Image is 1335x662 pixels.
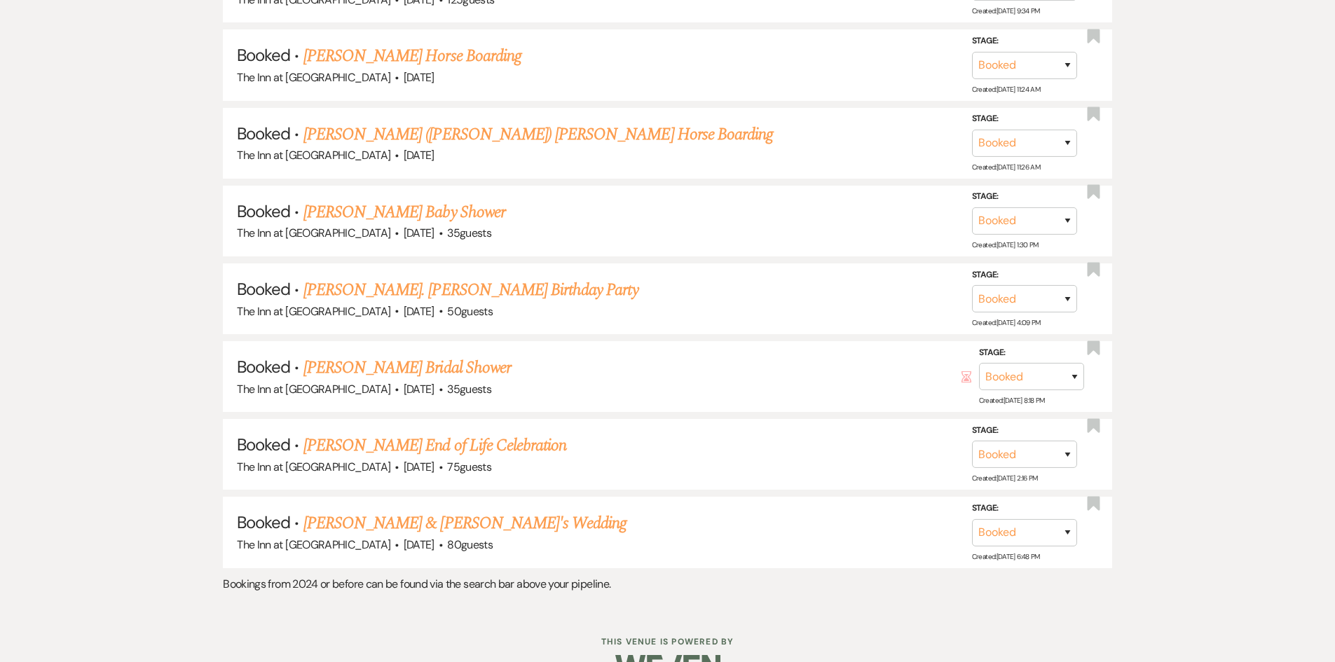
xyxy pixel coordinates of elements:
a: [PERSON_NAME]. [PERSON_NAME] Birthday Party [303,277,638,303]
span: The Inn at [GEOGRAPHIC_DATA] [237,70,390,85]
span: 35 guests [447,226,491,240]
span: [DATE] [404,460,434,474]
span: 80 guests [447,537,493,552]
label: Stage: [972,111,1077,127]
span: The Inn at [GEOGRAPHIC_DATA] [237,148,390,163]
span: 75 guests [447,460,491,474]
span: [DATE] [404,148,434,163]
a: [PERSON_NAME] ([PERSON_NAME]) [PERSON_NAME] Horse Boarding [303,122,773,147]
span: 35 guests [447,382,491,396]
label: Stage: [979,345,1084,361]
span: Created: [DATE] 11:24 AM [972,84,1040,93]
p: Bookings from 2024 or before can be found via the search bar above your pipeline. [223,575,1112,593]
span: [DATE] [404,537,434,552]
a: [PERSON_NAME] Bridal Shower [303,355,511,380]
span: Booked [237,278,290,300]
span: Booked [237,511,290,533]
span: Booked [237,356,290,378]
label: Stage: [972,267,1077,282]
label: Stage: [972,423,1077,439]
span: The Inn at [GEOGRAPHIC_DATA] [237,537,390,552]
span: [DATE] [404,382,434,396]
span: Booked [237,200,290,222]
span: The Inn at [GEOGRAPHIC_DATA] [237,226,390,240]
label: Stage: [972,189,1077,205]
span: Booked [237,44,290,66]
span: 50 guests [447,304,493,319]
a: [PERSON_NAME] & [PERSON_NAME]'s Wedding [303,511,627,536]
span: [DATE] [404,304,434,319]
span: Booked [237,434,290,455]
label: Stage: [972,34,1077,49]
a: [PERSON_NAME] End of Life Celebration [303,433,566,458]
span: The Inn at [GEOGRAPHIC_DATA] [237,382,390,396]
a: [PERSON_NAME] Baby Shower [303,200,505,225]
span: Booked [237,123,290,144]
span: Created: [DATE] 2:16 PM [972,474,1038,483]
span: Created: [DATE] 1:30 PM [972,240,1039,249]
span: Created: [DATE] 9:34 PM [972,6,1040,15]
span: Created: [DATE] 6:48 PM [972,552,1040,561]
label: Stage: [972,501,1077,516]
span: Created: [DATE] 11:26 AM [972,163,1040,172]
span: The Inn at [GEOGRAPHIC_DATA] [237,460,390,474]
span: The Inn at [GEOGRAPHIC_DATA] [237,304,390,319]
span: [DATE] [404,226,434,240]
a: [PERSON_NAME] Horse Boarding [303,43,521,69]
span: Created: [DATE] 4:09 PM [972,318,1041,327]
span: Created: [DATE] 8:18 PM [979,396,1045,405]
span: [DATE] [404,70,434,85]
